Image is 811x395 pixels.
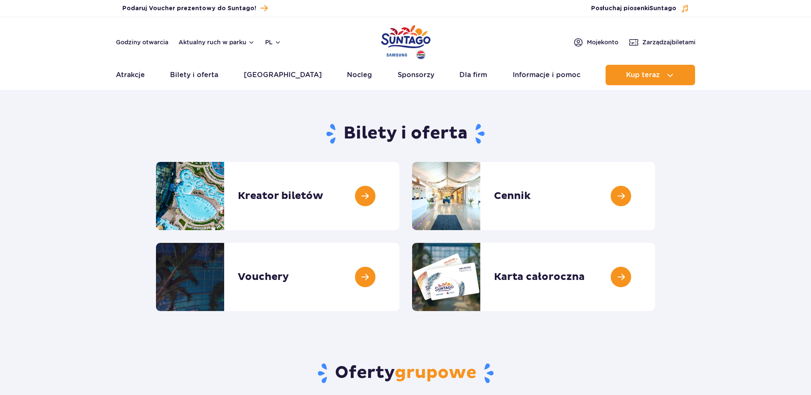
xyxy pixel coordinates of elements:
button: Kup teraz [606,65,695,85]
span: grupowe [395,362,476,383]
h1: Bilety i oferta [156,123,655,145]
span: Posłuchaj piosenki [591,4,676,13]
a: Dla firm [459,65,487,85]
a: Zarządzajbiletami [629,37,696,47]
a: Informacje i pomoc [513,65,580,85]
span: Kup teraz [626,71,660,79]
a: [GEOGRAPHIC_DATA] [244,65,322,85]
button: Aktualny ruch w parku [179,39,255,46]
a: Park of Poland [381,21,430,61]
button: pl [265,38,281,46]
a: Atrakcje [116,65,145,85]
span: Moje konto [587,38,618,46]
a: Nocleg [347,65,372,85]
a: Bilety i oferta [170,65,218,85]
span: Suntago [649,6,676,12]
span: Zarządzaj biletami [642,38,696,46]
h2: Oferty [156,362,655,384]
a: Mojekonto [573,37,618,47]
button: Posłuchaj piosenkiSuntago [591,4,689,13]
a: Podaruj Voucher prezentowy do Suntago! [122,3,268,14]
a: Sponsorzy [398,65,434,85]
span: Podaruj Voucher prezentowy do Suntago! [122,4,256,13]
a: Godziny otwarcia [116,38,168,46]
